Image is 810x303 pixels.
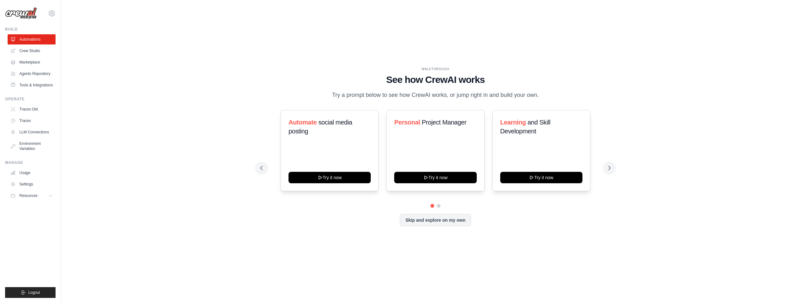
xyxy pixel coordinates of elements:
[8,116,56,126] a: Traces
[5,287,56,298] button: Logout
[289,119,317,126] span: Automate
[394,172,476,183] button: Try it now
[394,119,420,126] span: Personal
[8,46,56,56] a: Crew Studio
[8,179,56,189] a: Settings
[260,74,611,85] h1: See how CrewAI works
[8,80,56,90] a: Tools & Integrations
[5,27,56,32] div: Build
[19,193,37,198] span: Resources
[289,119,352,135] span: social media posting
[500,119,526,126] span: Learning
[260,67,611,71] div: WALKTHROUGH
[28,290,40,295] span: Logout
[8,168,56,178] a: Usage
[8,127,56,137] a: LLM Connections
[400,214,471,226] button: Skip and explore on my own
[329,91,542,100] p: Try a prompt below to see how CrewAI works, or jump right in and build your own.
[500,172,582,183] button: Try it now
[8,191,56,201] button: Resources
[5,7,37,19] img: Logo
[8,104,56,114] a: Traces Old
[5,160,56,165] div: Manage
[8,34,56,44] a: Automations
[8,57,56,67] a: Marketplace
[8,138,56,154] a: Environment Variables
[8,69,56,79] a: Agents Repository
[289,172,371,183] button: Try it now
[5,97,56,102] div: Operate
[422,119,467,126] span: Project Manager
